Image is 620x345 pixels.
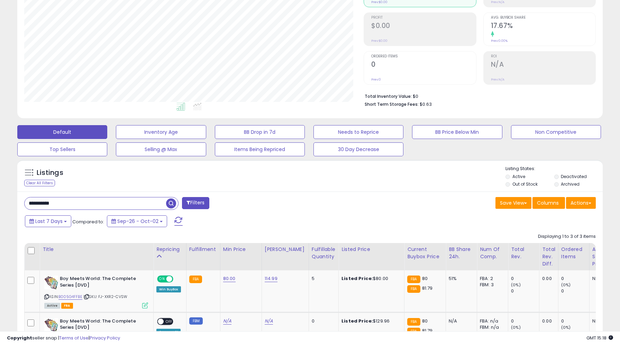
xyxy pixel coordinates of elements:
[542,276,553,282] div: 0.00
[189,246,217,253] div: Fulfillment
[592,318,615,324] div: N/A
[223,275,236,282] a: 80.00
[561,181,580,187] label: Archived
[511,276,539,282] div: 0
[592,276,615,282] div: N/A
[43,246,151,253] div: Title
[586,335,613,341] span: 2025-10-10 15:18 GMT
[17,125,107,139] button: Default
[265,275,277,282] a: 114.99
[265,246,306,253] div: [PERSON_NAME]
[72,218,104,225] span: Compared to:
[313,142,403,156] button: 30 Day Decrease
[44,276,58,289] img: 51V5gWCnQHL._SL40_.jpg
[116,142,206,156] button: Selling @ Max
[341,246,401,253] div: Listed Price
[83,294,127,299] span: | SKU: FJ-XXR2-CVSW
[60,318,144,333] b: Boy Meets World: The Complete Series [DVD]
[107,215,167,227] button: Sep-26 - Oct-02
[491,16,595,20] span: Avg. Buybox Share
[561,288,589,294] div: 0
[312,246,336,260] div: Fulfillable Quantity
[371,60,476,70] h2: 0
[592,246,618,268] div: Avg Selling Price
[542,318,553,324] div: 0.00
[407,285,420,293] small: FBA
[17,142,107,156] button: Top Sellers
[542,246,555,268] div: Total Rev. Diff.
[511,288,539,294] div: 0
[422,275,428,282] span: 80
[505,166,603,172] p: Listing States:
[512,174,525,179] label: Active
[566,197,596,209] button: Actions
[223,246,259,253] div: Min Price
[215,142,305,156] button: Items Being Repriced
[25,215,71,227] button: Last 7 Days
[511,125,601,139] button: Non Competitive
[61,303,73,309] span: FBA
[532,197,565,209] button: Columns
[189,317,203,325] small: FBM
[24,180,55,186] div: Clear All Filters
[480,318,503,324] div: FBA: n/a
[156,286,181,292] div: Win BuyBox
[341,276,399,282] div: $80.00
[371,77,381,82] small: Prev: 0
[407,318,420,326] small: FBA
[35,218,63,225] span: Last 7 Days
[341,318,373,324] b: Listed Price:
[44,276,148,308] div: ASIN:
[371,39,387,43] small: Prev: $0.00
[422,285,433,291] span: 81.79
[158,276,166,282] span: ON
[223,318,231,325] a: N/A
[371,22,476,31] h2: $0.00
[365,92,591,100] li: $0
[90,335,120,341] a: Privacy Policy
[561,174,587,179] label: Deactivated
[491,55,595,58] span: ROI
[449,318,472,324] div: N/A
[365,101,419,107] b: Short Term Storage Fees:
[371,55,476,58] span: Ordered Items
[60,276,144,290] b: Boy Meets World: The Complete Series [DVD]
[561,246,586,260] div: Ordered Items
[512,181,538,187] label: Out of Stock
[449,246,474,260] div: BB Share 24h.
[449,276,472,282] div: 51%
[172,276,183,282] span: OFF
[215,125,305,139] button: BB Drop in 7d
[480,282,503,288] div: FBM: 3
[480,324,503,330] div: FBM: n/a
[44,318,58,332] img: 51V5gWCnQHL._SL40_.jpg
[341,275,373,282] b: Listed Price:
[491,22,595,31] h2: 17.67%
[480,246,505,260] div: Num of Comp.
[59,335,89,341] a: Terms of Use
[7,335,32,341] strong: Copyright
[412,125,502,139] button: BB Price Below Min
[491,39,508,43] small: Prev: 0.00%
[116,125,206,139] button: Inventory Age
[480,276,503,282] div: FBA: 2
[265,318,273,325] a: N/A
[491,60,595,70] h2: N/A
[312,276,333,282] div: 5
[365,93,412,99] b: Total Inventory Value:
[407,246,443,260] div: Current Buybox Price
[58,294,82,300] a: B005G4FFBE
[371,16,476,20] span: Profit
[561,318,589,324] div: 0
[407,276,420,283] small: FBA
[561,276,589,282] div: 0
[561,282,571,288] small: (0%)
[420,101,432,108] span: $0.63
[44,303,60,309] span: All listings currently available for purchase on Amazon
[182,197,209,209] button: Filters
[7,335,120,342] div: seller snap | |
[495,197,531,209] button: Save View
[537,199,559,206] span: Columns
[164,318,175,324] span: OFF
[491,77,504,82] small: Prev: N/A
